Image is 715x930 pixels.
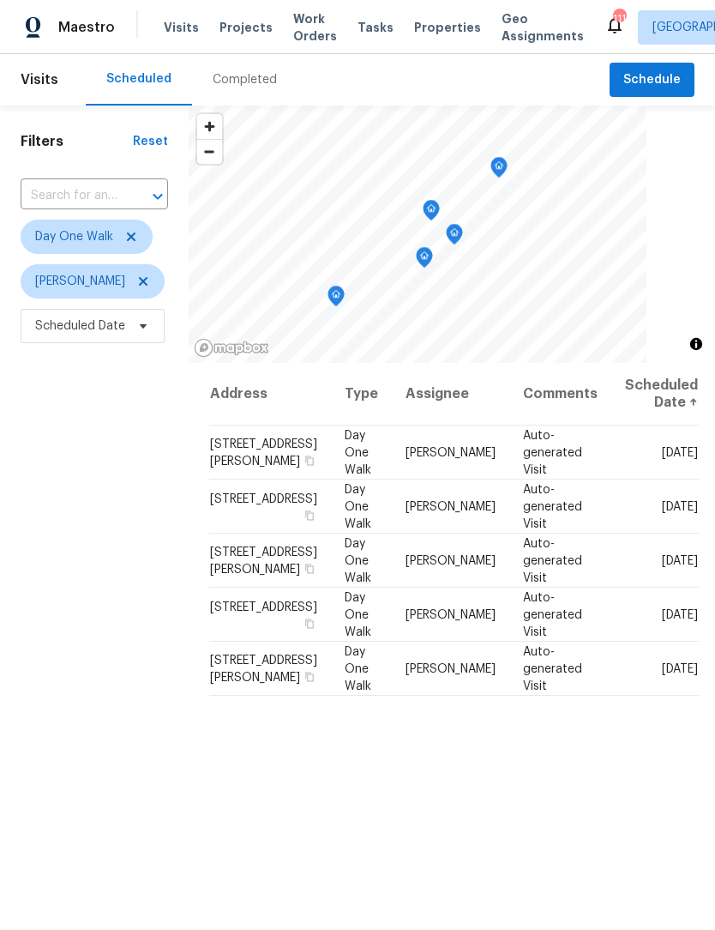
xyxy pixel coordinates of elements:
span: Tasks [357,21,394,33]
span: Maestro [58,19,115,36]
span: [STREET_ADDRESS] [210,601,317,613]
div: Map marker [423,200,440,226]
div: Reset [133,133,168,150]
div: Map marker [446,224,463,251]
div: Completed [213,71,277,88]
th: Scheduled Date ↑ [611,363,699,426]
span: [DATE] [662,446,698,458]
h1: Filters [21,133,133,150]
div: Scheduled [106,70,171,88]
div: Map marker [327,286,345,312]
span: Day One Walk [345,429,371,475]
button: Copy Address [302,560,317,576]
span: [DATE] [662,608,698,620]
span: Projects [219,19,273,36]
span: [STREET_ADDRESS][PERSON_NAME] [210,546,317,575]
a: Mapbox homepage [194,338,269,358]
span: [DATE] [662,554,698,566]
span: Visits [164,19,199,36]
span: [STREET_ADDRESS][PERSON_NAME] [210,438,317,467]
span: [PERSON_NAME] [406,608,496,620]
span: Schedule [623,69,681,91]
button: Open [146,184,170,208]
button: Copy Address [302,615,317,631]
span: [PERSON_NAME] [35,273,125,290]
button: Copy Address [302,507,317,522]
span: [PERSON_NAME] [406,446,496,458]
button: Copy Address [302,668,317,684]
span: Toggle attribution [691,335,701,353]
span: Day One Walk [35,228,113,245]
span: Geo Assignments [502,10,584,45]
div: 111 [613,10,625,27]
span: Scheduled Date [35,317,125,335]
button: Copy Address [302,452,317,468]
th: Comments [509,363,611,426]
input: Search for an address... [21,183,120,209]
span: [PERSON_NAME] [406,554,496,566]
span: [DATE] [662,662,698,674]
span: [DATE] [662,500,698,512]
span: Work Orders [293,10,337,45]
span: [STREET_ADDRESS] [210,492,317,504]
span: Auto-generated Visit [523,645,582,691]
span: Day One Walk [345,645,371,691]
th: Type [331,363,392,426]
span: Day One Walk [345,483,371,529]
th: Assignee [392,363,509,426]
div: Map marker [416,247,433,274]
canvas: Map [189,106,646,363]
span: Auto-generated Visit [523,483,582,529]
span: Day One Walk [345,537,371,583]
button: Zoom out [197,139,222,164]
button: Schedule [610,63,694,98]
button: Zoom in [197,114,222,139]
span: [PERSON_NAME] [406,662,496,674]
span: Day One Walk [345,591,371,637]
div: Map marker [490,157,508,184]
span: Auto-generated Visit [523,429,582,475]
span: Visits [21,61,58,99]
button: Toggle attribution [686,334,706,354]
span: [STREET_ADDRESS][PERSON_NAME] [210,654,317,683]
span: [PERSON_NAME] [406,500,496,512]
th: Address [209,363,331,426]
span: Auto-generated Visit [523,537,582,583]
span: Properties [414,19,481,36]
span: Zoom out [197,140,222,164]
span: Auto-generated Visit [523,591,582,637]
